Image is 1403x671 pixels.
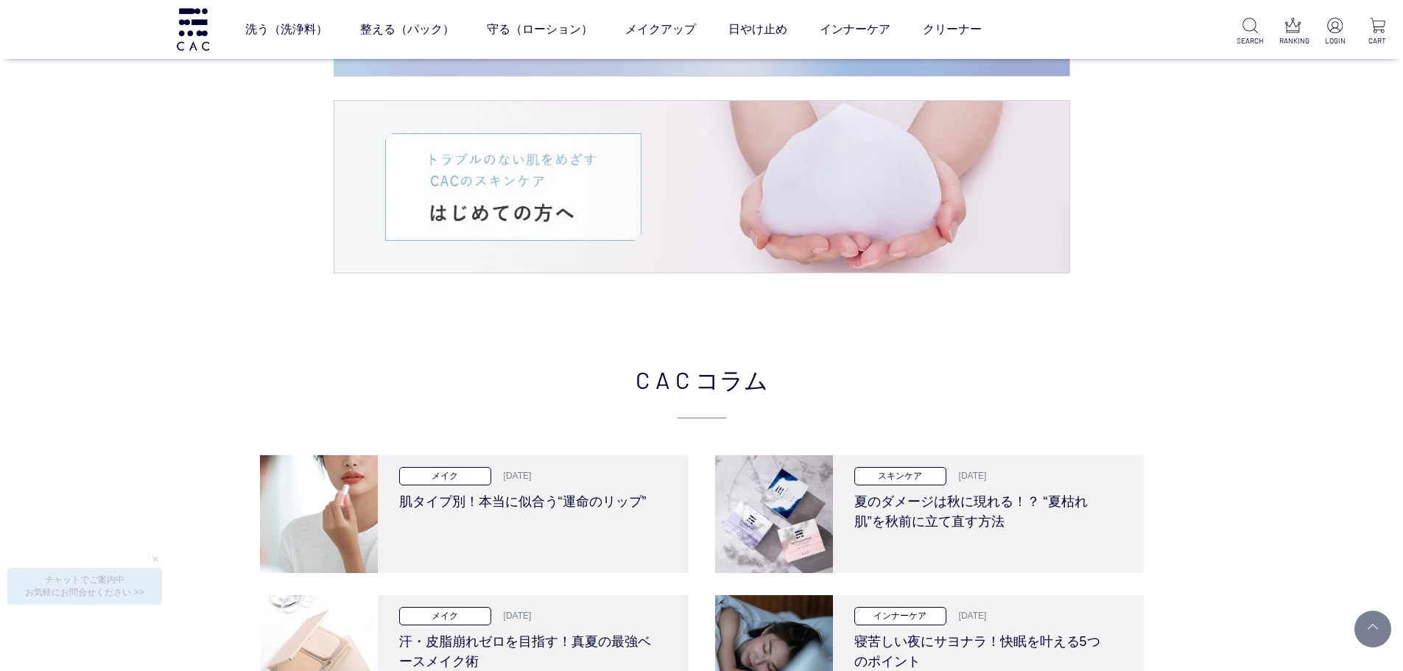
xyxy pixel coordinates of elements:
img: 肌タイプ別！本当に似合う“運命のリップ” [260,455,378,573]
a: 夏のダメージは秋に現れる！？ “夏枯れ肌”を秋前に立て直す方法 スキンケア [DATE] 夏のダメージは秋に現れる！？ “夏枯れ肌”を秋前に立て直す方法 [715,455,1144,573]
img: 夏のダメージは秋に現れる！？ “夏枯れ肌”を秋前に立て直す方法 [715,455,833,573]
p: RANKING [1279,35,1307,46]
p: メイク [399,607,491,625]
a: SEARCH [1237,18,1264,46]
a: クリーナー [923,9,982,50]
a: インナーケア [820,9,890,50]
a: LOGIN [1321,18,1349,46]
p: CART [1364,35,1391,46]
p: [DATE] [950,609,987,622]
a: CART [1364,18,1391,46]
a: 日やけ止め [728,9,787,50]
img: はじめての方へ [334,101,1069,273]
a: 整える（パック） [360,9,454,50]
span: コラム [695,362,768,397]
h2: CAC [260,362,1144,418]
a: はじめての方へはじめての方へ [334,101,1069,273]
p: インナーケア [854,607,946,625]
p: [DATE] [495,609,532,622]
a: RANKING [1279,18,1307,46]
h3: 夏のダメージは秋に現れる！？ “夏枯れ肌”を秋前に立て直す方法 [854,485,1111,532]
a: 守る（ローション） [487,9,593,50]
a: 肌タイプ別！本当に似合う“運命のリップ” メイク [DATE] 肌タイプ別！本当に似合う“運命のリップ” [260,455,689,573]
a: 洗う（洗浄料） [245,9,328,50]
p: LOGIN [1321,35,1349,46]
p: SEARCH [1237,35,1264,46]
a: メイクアップ [625,9,696,50]
p: [DATE] [495,469,532,482]
p: スキンケア [854,467,946,485]
h3: 肌タイプ別！本当に似合う“運命のリップ” [399,485,656,512]
p: メイク [399,467,491,485]
p: [DATE] [950,469,987,482]
img: logo [175,8,211,50]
